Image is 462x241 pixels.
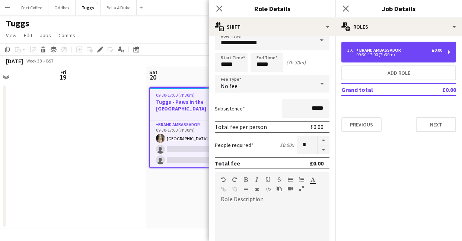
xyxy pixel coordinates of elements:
button: Decrease [318,145,329,155]
button: Italic [254,177,259,183]
a: View [3,30,19,40]
button: Strikethrough [277,177,282,183]
button: Fullscreen [299,186,304,192]
a: Comms [55,30,78,40]
h3: Tuggs - Paws in the [GEOGRAPHIC_DATA] [150,99,232,112]
h1: Tuggs [6,18,29,29]
button: Underline [265,177,271,183]
button: Add role [341,65,456,80]
a: Edit [21,30,35,40]
button: Pact Coffee [15,0,48,15]
button: Bella & Duke [101,0,137,15]
button: Paste as plain text [277,186,282,192]
div: Total fee [215,160,240,167]
button: Text Color [310,177,315,183]
div: Shift [209,18,335,36]
label: Subsistence [215,105,245,112]
app-job-card: 09:30-17:00 (7h30m)1/3Tuggs - Paws in the [GEOGRAPHIC_DATA]1 RoleBrand Ambassador1/309:30-17:00 (... [149,87,233,168]
span: View [6,32,16,39]
a: Jobs [37,30,54,40]
span: Week 38 [25,58,43,64]
div: [DATE] [6,57,23,65]
div: 09:30-17:00 (7h30m) [347,53,442,57]
div: (7h 30m) [286,59,306,66]
button: Ordered List [299,177,304,183]
button: Next [416,117,456,132]
div: Brand Ambassador [356,48,404,53]
button: HTML Code [265,186,271,192]
app-card-role: Brand Ambassador1/309:30-17:00 (7h30m)[GEOGRAPHIC_DATA] [150,120,232,167]
span: Jobs [40,32,51,39]
button: Oddbox [48,0,76,15]
div: £0.00 [432,48,442,53]
span: 19 [59,73,66,81]
label: People required [215,142,254,148]
button: Previous [341,117,382,132]
div: £0.00 [310,123,324,131]
div: Roles [335,18,462,36]
span: 09:30-17:00 (7h30m) [156,92,195,98]
td: £0.00 [421,84,456,96]
button: Unordered List [288,177,293,183]
button: Redo [232,177,237,183]
div: 3 x [347,48,356,53]
div: BST [46,58,54,64]
span: Comms [58,32,75,39]
span: 20 [148,73,157,81]
button: Tuggs [76,0,101,15]
button: Horizontal Line [243,186,248,192]
h3: Job Details [335,4,462,13]
div: Total fee per person [215,123,267,131]
span: Fri [60,69,66,75]
button: Clear Formatting [254,186,259,192]
span: Edit [24,32,32,39]
span: No fee [221,82,238,90]
button: Undo [221,177,226,183]
span: Sat [149,69,157,75]
button: Increase [318,136,329,145]
td: Grand total [341,84,421,96]
div: £0.00 x [280,142,294,148]
button: Bold [243,177,248,183]
button: Insert video [288,186,293,192]
div: £0.00 [310,160,324,167]
h3: Role Details [209,4,335,13]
